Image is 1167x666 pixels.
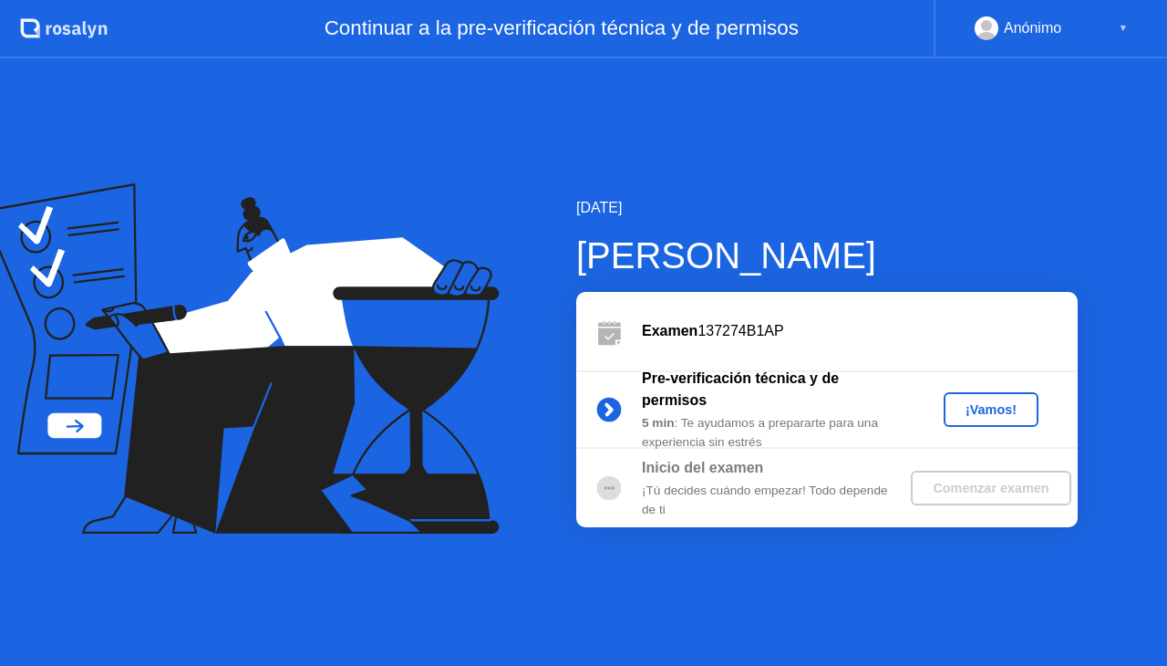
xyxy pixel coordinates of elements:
[642,320,1078,342] div: 137274B1AP
[642,482,904,519] div: ¡Tú decides cuándo empezar! Todo depende de ti
[642,414,904,452] div: : Te ayudamos a prepararte para una experiencia sin estrés
[576,228,1078,283] div: [PERSON_NAME]
[642,460,763,475] b: Inicio del examen
[642,323,697,338] b: Examen
[576,197,1078,219] div: [DATE]
[918,481,1063,495] div: Comenzar examen
[951,402,1031,417] div: ¡Vamos!
[944,392,1038,427] button: ¡Vamos!
[1119,16,1128,40] div: ▼
[911,471,1070,505] button: Comenzar examen
[642,370,839,408] b: Pre-verificación técnica y de permisos
[1004,16,1061,40] div: Anónimo
[642,416,675,430] b: 5 min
